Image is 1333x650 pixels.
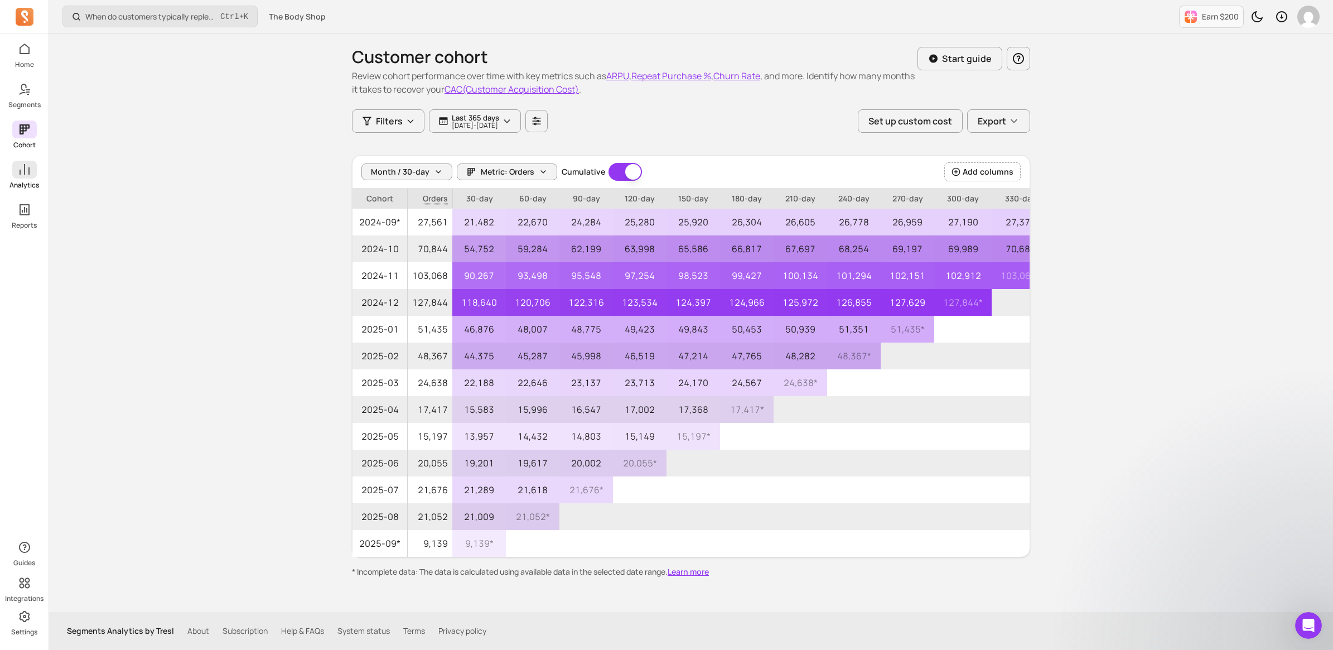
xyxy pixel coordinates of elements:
[978,114,1006,128] span: Export
[206,535,235,557] span: smiley reaction
[1295,612,1322,639] iframe: Intercom live chat
[666,316,720,343] p: 49,843
[613,396,666,423] p: 17,002
[506,396,559,423] p: 15,996
[148,535,177,557] span: disappointed reaction
[371,166,429,177] span: Month / 30-day
[408,235,452,262] p: 70,844
[12,221,37,230] p: Reports
[562,166,605,177] label: Cumulative
[559,262,613,289] p: 95,548
[720,316,774,343] p: 50,453
[720,235,774,262] p: 66,817
[352,189,407,209] p: Cohort
[606,69,629,83] button: ARPU
[452,423,506,450] p: 13,957
[12,536,37,570] button: Guides
[668,566,709,577] button: Learn more
[881,235,934,262] p: 69,197
[506,189,559,209] p: 60-day
[335,4,356,26] button: Collapse window
[827,289,881,316] p: 126,855
[9,181,39,190] p: Analytics
[774,262,827,289] p: 100,134
[438,625,486,637] a: Privacy policy
[992,209,1049,235] p: 27,376
[506,423,559,450] p: 14,432
[154,535,171,557] span: 😞
[452,476,506,503] p: 21,289
[212,535,229,557] span: 😃
[827,343,881,369] p: 48,367 *
[337,625,390,637] a: System status
[352,503,407,530] span: 2025-08
[666,209,720,235] p: 25,920
[481,166,534,177] span: Metric: Orders
[452,289,506,316] p: 118,640
[934,235,992,262] p: 69,989
[827,235,881,262] p: 68,254
[934,209,992,235] p: 27,190
[827,189,881,209] p: 240-day
[62,6,258,27] button: When do customers typically replenish a product?Ctrl+K
[352,423,407,450] span: 2025-05
[881,209,934,235] p: 26,959
[67,625,174,637] p: Segments Analytics by Tresl
[774,189,827,209] p: 210-day
[774,343,827,369] p: 48,282
[352,369,407,396] span: 2025-03
[452,122,499,129] p: [DATE] - [DATE]
[613,369,666,396] p: 23,713
[352,47,917,67] h1: Customer cohort
[147,571,236,580] a: Open in help center
[666,396,720,423] p: 17,368
[452,262,506,289] p: 90,267
[408,396,452,423] p: 17,417
[452,450,506,476] p: 19,201
[613,209,666,235] p: 25,280
[408,343,452,369] p: 48,367
[408,316,452,343] p: 51,435
[720,189,774,209] p: 180-day
[356,4,376,25] div: Close
[352,396,407,423] span: 2025-04
[506,450,559,476] p: 19,617
[352,289,407,316] span: 2024-12
[774,316,827,343] p: 50,939
[408,476,452,503] p: 21,676
[352,235,407,262] span: 2024-10
[559,396,613,423] p: 16,547
[352,262,407,289] span: 2024-11
[352,69,917,96] p: Review cohort performance over time with key metrics such as , , , and more. Identify how many mo...
[827,262,881,289] p: 101,294
[559,289,613,316] p: 122,316
[1179,6,1244,28] button: Earn $200
[720,289,774,316] p: 124,966
[506,343,559,369] p: 45,287
[13,141,36,150] p: Cohort
[613,189,666,209] p: 120-day
[452,316,506,343] p: 46,876
[827,209,881,235] p: 26,778
[613,423,666,450] p: 15,149
[8,100,41,109] p: Segments
[559,423,613,450] p: 14,803
[352,209,407,235] span: 2024-09*
[934,262,992,289] p: 102,912
[559,450,613,476] p: 20,002
[720,209,774,235] p: 26,304
[1246,6,1268,28] button: Toggle dark mode
[452,503,506,530] p: 21,009
[452,189,506,209] p: 30-day
[613,235,666,262] p: 63,998
[559,369,613,396] p: 23,137
[452,396,506,423] p: 15,583
[352,566,1030,577] p: * Incomplete data: The data is calculated using available data in the selected date range.
[559,343,613,369] p: 45,998
[506,503,559,530] p: 21,052 *
[666,289,720,316] p: 124,397
[774,209,827,235] p: 26,605
[408,503,452,530] p: 21,052
[223,625,268,637] a: Subscription
[613,450,666,476] p: 20,055 *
